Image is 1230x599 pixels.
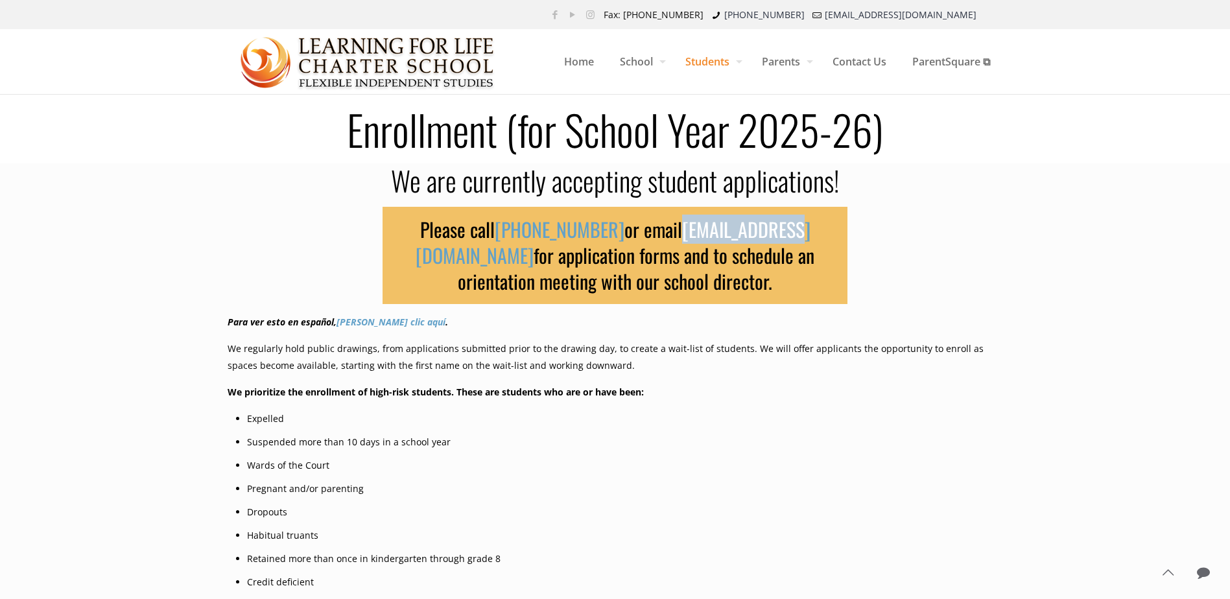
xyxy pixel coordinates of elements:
span: Home [551,42,607,81]
a: [PHONE_NUMBER] [724,8,805,21]
h3: Please call or email for application forms and to schedule an orientation meeting with our school... [383,207,848,304]
a: Home [551,29,607,94]
a: Contact Us [820,29,899,94]
span: ParentSquare ⧉ [899,42,1003,81]
em: Para ver esto en español, . [228,316,448,328]
i: phone [710,8,723,21]
li: Suspended more than 10 days in a school year [247,434,1003,451]
li: Pregnant and/or parenting [247,480,1003,497]
img: Enrollment (for School Year 2025-26) [241,30,495,95]
li: Credit deficient [247,574,1003,591]
a: Learning for Life Charter School [241,29,495,94]
a: Facebook icon [549,8,562,21]
h1: Enrollment (for School Year 2025-26) [220,108,1011,150]
b: We prioritize the enrollment of high-risk students. These are students who are or have been: [228,386,644,398]
i: mail [811,8,824,21]
a: [PERSON_NAME] clic aquí [337,316,445,328]
a: YouTube icon [566,8,580,21]
h2: We are currently accepting student applications! [228,163,1003,197]
a: School [607,29,672,94]
a: Parents [749,29,820,94]
a: ParentSquare ⧉ [899,29,1003,94]
a: [EMAIL_ADDRESS][DOMAIN_NAME] [825,8,976,21]
span: School [607,42,672,81]
li: Dropouts [247,504,1003,521]
a: [EMAIL_ADDRESS][DOMAIN_NAME] [416,215,810,270]
span: Students [672,42,749,81]
p: We regularly hold public drawings, from applications submitted prior to the drawing day, to creat... [228,340,1003,374]
li: Wards of the Court [247,457,1003,474]
li: Habitual truants [247,527,1003,544]
li: Retained more than once in kindergarten through grade 8 [247,550,1003,567]
span: Contact Us [820,42,899,81]
a: Instagram icon [584,8,597,21]
a: [PHONE_NUMBER] [495,215,624,244]
span: Parents [749,42,820,81]
a: Students [672,29,749,94]
li: Expelled [247,410,1003,427]
a: Back to top icon [1154,559,1181,586]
